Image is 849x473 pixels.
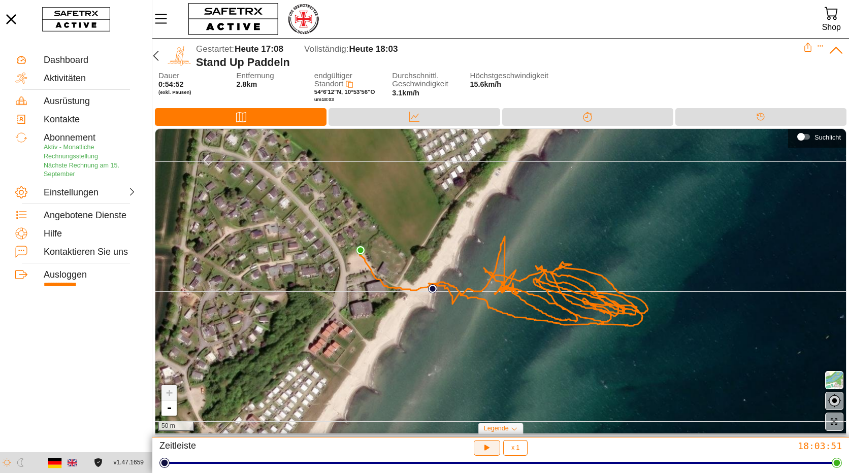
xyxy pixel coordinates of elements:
div: Daten [329,108,500,126]
span: 2.8km [236,80,257,88]
div: Shop [822,20,841,34]
div: Ausrüstung [44,96,137,107]
img: ModeDark.svg [16,458,25,467]
img: PathEnd.svg [356,246,365,255]
span: Höchstgeschwindigkeit [470,72,535,80]
button: Englishc [63,454,81,471]
div: Zeitleiste [159,440,385,456]
button: Deutsch [46,454,63,471]
span: 54°6'12"N, 10°53'56"O [314,89,375,95]
img: ContactUs.svg [15,246,27,258]
span: Aktiv - Monatliche Rechnungsstellung [44,144,98,160]
span: Heute 17:08 [235,44,283,54]
img: SUP.svg [168,44,191,67]
span: Dauer [158,72,223,80]
span: Nächste Rechnung am 15. September [44,162,119,178]
div: Kontakte [44,114,137,125]
div: Abonnement [44,132,137,144]
img: Help.svg [15,227,27,240]
a: Zoom in [161,385,177,400]
span: um 18:03 [314,96,334,102]
button: Erweitern [817,43,824,50]
span: x 1 [511,445,519,451]
img: en.svg [68,458,77,467]
span: 0:54:52 [158,80,184,88]
span: Durchschnittl. Geschwindigkeit [392,72,457,88]
div: 18:03:51 [616,440,842,452]
span: 3.1km/h [392,89,419,97]
span: Legende [484,425,509,432]
div: Aktivitäten [44,73,137,84]
div: Dashboard [44,55,137,66]
span: Gestartet: [196,44,234,54]
img: ModeLight.svg [3,458,11,467]
img: RescueLogo.png [287,3,319,36]
button: MenÜ [152,8,178,29]
div: Stand Up Paddeln [196,56,803,69]
span: (exkl. Pausen) [158,89,223,95]
div: Trennung [502,108,673,126]
a: Zoom out [161,400,177,416]
img: Activities.svg [15,72,27,84]
div: Karte [155,108,326,126]
a: Lizenzvereinbarung [91,458,105,467]
img: de.svg [48,456,62,469]
img: Equipment.svg [15,95,27,107]
span: Vollständig: [304,44,348,54]
div: Suchlicht [793,129,841,145]
div: Ausloggen [44,269,137,281]
div: Suchlicht [814,133,841,141]
span: Entfernung [236,72,301,80]
div: Timeline [675,108,846,126]
span: v1.47.1659 [114,457,144,468]
button: x 1 [503,440,528,456]
span: Heute 18:03 [349,44,398,54]
div: Einstellungen [44,187,88,198]
div: Angebotene Dienste [44,210,137,221]
div: Hilfe [44,228,137,240]
button: v1.47.1659 [108,454,150,471]
img: Subscription.svg [15,131,27,144]
div: Kontaktieren Sie uns [44,247,137,258]
div: 50 m [158,422,194,431]
button: Zurücü [148,43,164,69]
img: PathStart.svg [428,284,437,293]
span: 15.6km/h [470,80,502,88]
span: endgültiger Standort [314,71,352,88]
